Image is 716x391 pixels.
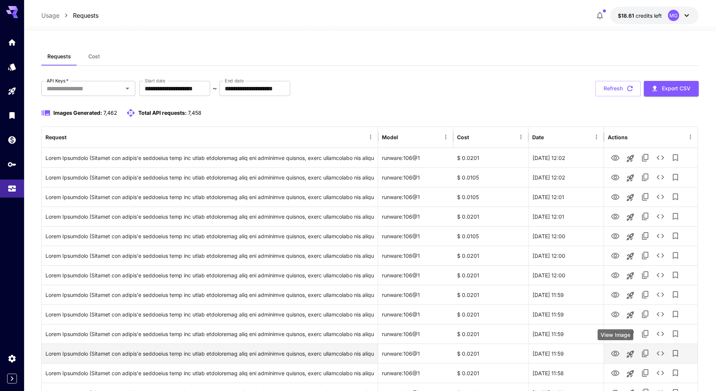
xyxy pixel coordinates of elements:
button: Add to library [668,287,683,302]
div: $ 0.0201 [453,304,528,324]
button: View Image [608,365,623,380]
button: Copy TaskUUID [638,248,653,263]
button: See details [653,228,668,243]
div: $ 0.0201 [453,324,528,344]
button: Launch in playground [623,347,638,362]
div: runware:106@1 [378,285,453,304]
button: Copy TaskUUID [638,287,653,302]
div: runware:106@1 [378,226,453,246]
button: Launch in playground [623,170,638,186]
div: $ 0.0201 [453,265,528,285]
button: See details [653,150,668,165]
div: runware:106@1 [378,187,453,207]
button: View Image [608,306,623,322]
button: See details [653,287,668,302]
div: 28 Aug, 2025 12:02 [528,167,604,187]
div: 28 Aug, 2025 11:59 [528,344,604,363]
span: $18.61 [618,12,636,19]
button: Sort [399,132,409,142]
nav: breadcrumb [41,11,98,20]
p: Requests [73,11,98,20]
button: Launch in playground [623,307,638,323]
div: API Keys [8,160,17,169]
div: Click to copy prompt [45,148,374,167]
button: Copy TaskUUID [638,307,653,322]
button: Copy TaskUUID [638,150,653,165]
div: 28 Aug, 2025 11:59 [528,324,604,344]
div: Click to copy prompt [45,324,374,344]
div: Click to copy prompt [45,266,374,285]
button: Copy TaskUUID [638,189,653,204]
div: Wallet [8,135,17,145]
button: Export CSV [644,81,699,96]
div: Actions [608,134,628,140]
div: Click to copy prompt [45,168,374,187]
div: runware:106@1 [378,207,453,226]
div: Cost [457,134,469,140]
div: $ 0.0201 [453,363,528,383]
div: $18.6127 [618,12,662,20]
p: ~ [213,84,217,93]
a: Usage [41,11,59,20]
div: Settings [8,354,17,363]
button: View Image [608,208,623,224]
button: View Image [608,169,623,185]
button: Menu [591,132,602,142]
button: See details [653,346,668,361]
div: runware:106@1 [378,148,453,167]
button: See details [653,365,668,380]
button: Launch in playground [623,288,638,303]
button: See details [653,209,668,224]
button: View Image [608,228,623,243]
button: Launch in playground [623,190,638,205]
button: Open [122,83,133,94]
button: Refresh [595,81,641,96]
div: runware:106@1 [378,304,453,324]
div: $ 0.0201 [453,344,528,363]
button: Add to library [668,248,683,263]
button: Launch in playground [623,210,638,225]
div: Click to copy prompt [45,285,374,304]
span: Total API requests: [138,110,187,116]
button: Add to library [668,365,683,380]
div: Home [8,38,17,47]
div: Library [8,111,17,120]
button: Copy TaskUUID [638,346,653,361]
button: Launch in playground [623,327,638,342]
div: 28 Aug, 2025 11:59 [528,285,604,304]
button: Menu [365,132,376,142]
span: 7,462 [103,110,117,116]
div: $ 0.0201 [453,246,528,265]
button: See details [653,326,668,341]
button: View Image [608,267,623,283]
button: Add to library [668,346,683,361]
button: See details [653,189,668,204]
div: $ 0.0201 [453,148,528,167]
button: Launch in playground [623,249,638,264]
div: $ 0.0201 [453,207,528,226]
div: Click to copy prompt [45,364,374,383]
div: Click to copy prompt [45,344,374,363]
button: See details [653,170,668,185]
button: Expand sidebar [7,374,17,383]
div: 28 Aug, 2025 12:01 [528,187,604,207]
button: Menu [685,132,696,142]
div: MG [668,10,679,21]
button: Add to library [668,228,683,243]
div: View Image [598,329,633,340]
button: Add to library [668,170,683,185]
button: Menu [440,132,451,142]
div: 28 Aug, 2025 12:02 [528,148,604,167]
div: runware:106@1 [378,167,453,187]
button: Launch in playground [623,268,638,283]
div: Playground [8,87,17,96]
button: Copy TaskUUID [638,209,653,224]
button: $18.6127MG [610,7,699,24]
div: 28 Aug, 2025 11:59 [528,304,604,324]
div: $ 0.0105 [453,167,528,187]
div: Models [8,62,17,72]
label: End date [225,78,244,84]
button: Add to library [668,268,683,283]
